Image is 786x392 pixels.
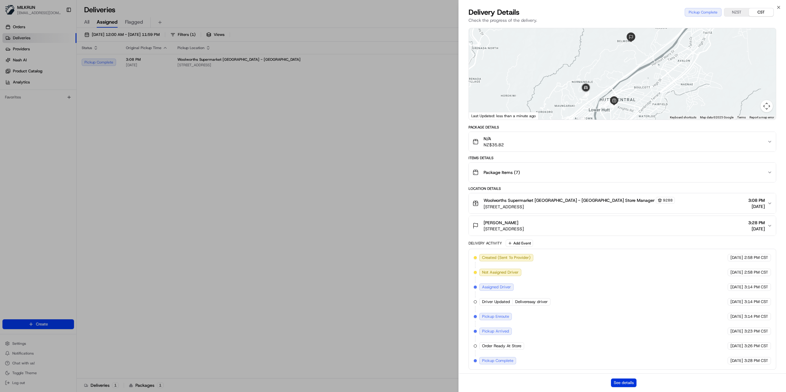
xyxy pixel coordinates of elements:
[730,343,743,349] span: [DATE]
[469,125,776,130] div: Package Details
[730,299,743,305] span: [DATE]
[484,226,524,232] span: [STREET_ADDRESS]
[482,343,521,349] span: Order Ready At Store
[744,284,768,290] span: 3:14 PM CST
[469,216,776,236] button: [PERSON_NAME][STREET_ADDRESS]3:28 PM[DATE]
[470,112,491,120] img: Google
[730,358,743,363] span: [DATE]
[482,329,509,334] span: Pickup Arrived
[484,204,675,210] span: [STREET_ADDRESS]
[469,193,776,213] button: Woolworths Supermarket [GEOGRAPHIC_DATA] - [GEOGRAPHIC_DATA] Store Manager9288[STREET_ADDRESS]3:0...
[744,329,768,334] span: 3:23 PM CST
[749,8,773,16] button: CST
[582,91,589,98] div: 8
[700,116,733,119] span: Map data ©2025 Google
[748,226,765,232] span: [DATE]
[469,17,776,23] p: Check the progress of the delivery.
[579,116,586,123] div: 2
[663,198,673,203] span: 9288
[730,284,743,290] span: [DATE]
[749,116,774,119] a: Report a map error
[744,299,768,305] span: 3:14 PM CST
[730,314,743,319] span: [DATE]
[484,169,520,175] span: Package Items ( 7 )
[515,299,548,305] span: Delivereasy driver
[611,379,636,387] button: See details
[744,270,768,275] span: 2:58 PM CST
[744,314,768,319] span: 3:14 PM CST
[744,358,768,363] span: 3:28 PM CST
[482,255,531,260] span: Created (Sent To Provider)
[469,156,776,160] div: Items Details
[730,270,743,275] span: [DATE]
[470,112,491,120] a: Open this area in Google Maps (opens a new window)
[506,240,533,247] button: Add Event
[482,299,510,305] span: Driver Updated
[602,101,609,107] div: 7
[469,132,776,152] button: N/ANZ$35.82
[482,284,511,290] span: Assigned Driver
[744,255,768,260] span: 2:58 PM CST
[482,270,519,275] span: Not Assigned Driver
[748,203,765,209] span: [DATE]
[484,136,504,142] span: N/A
[484,142,504,148] span: NZ$35.82
[748,197,765,203] span: 3:08 PM
[469,241,502,246] div: Delivery Activity
[484,197,655,203] span: Woolworths Supermarket [GEOGRAPHIC_DATA] - [GEOGRAPHIC_DATA] Store Manager
[482,358,513,363] span: Pickup Complete
[761,100,773,112] button: Map camera controls
[730,329,743,334] span: [DATE]
[469,163,776,182] button: Package Items (7)
[748,220,765,226] span: 3:28 PM
[730,255,743,260] span: [DATE]
[484,220,518,226] span: [PERSON_NAME]
[670,115,696,120] button: Keyboard shortcuts
[469,186,776,191] div: Location Details
[469,7,519,17] span: Delivery Details
[724,8,749,16] button: NZST
[577,117,584,124] div: 1
[482,314,509,319] span: Pickup Enroute
[737,116,746,119] a: Terms
[744,343,768,349] span: 3:26 PM CST
[469,112,539,120] div: Last Updated: less than a minute ago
